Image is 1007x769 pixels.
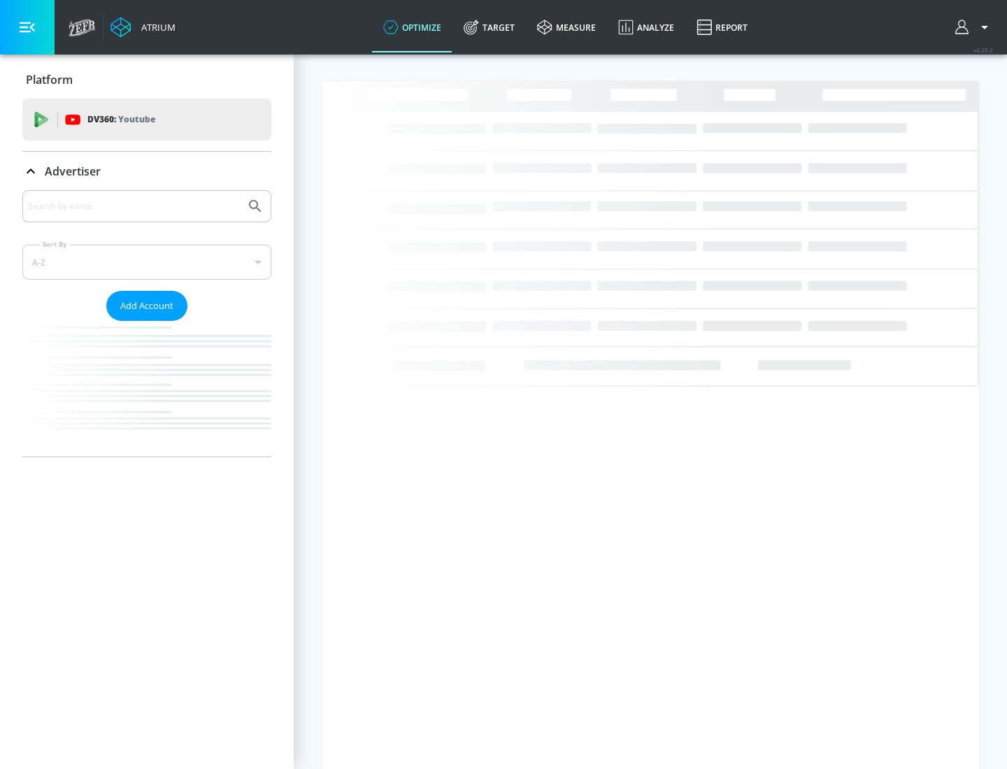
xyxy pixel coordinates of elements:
[685,2,759,52] a: Report
[136,21,176,34] div: Atrium
[45,164,101,179] p: Advertiser
[452,2,526,52] a: Target
[110,17,176,38] a: Atrium
[22,245,271,280] div: A-Z
[28,197,240,215] input: Search by name
[607,2,685,52] a: Analyze
[372,2,452,52] a: optimize
[40,240,70,249] label: Sort By
[106,291,187,321] button: Add Account
[22,99,271,141] div: DV360: Youtube
[118,112,155,127] p: Youtube
[26,72,73,87] p: Platform
[22,152,271,191] div: Advertiser
[973,46,993,54] span: v 4.25.2
[22,321,271,457] nav: list of Advertiser
[22,190,271,457] div: Advertiser
[526,2,607,52] a: measure
[22,60,271,99] div: Platform
[87,112,155,127] p: DV360:
[120,298,173,314] span: Add Account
